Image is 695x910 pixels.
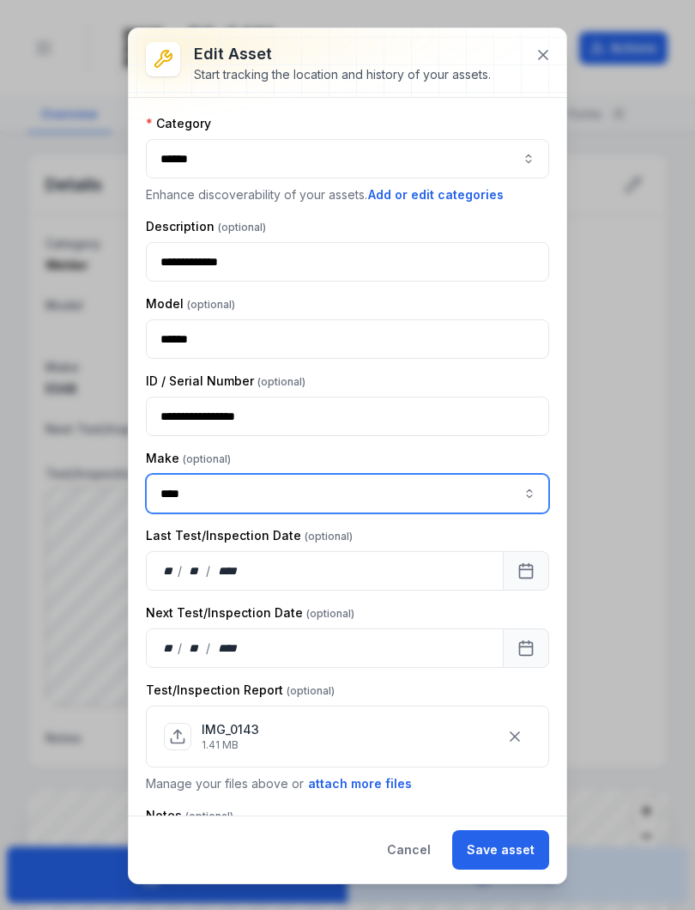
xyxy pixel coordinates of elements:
div: Start tracking the location and history of your assets. [194,66,491,83]
label: Notes [146,807,233,824]
div: year, [212,562,244,579]
p: 1.41 MB [202,738,259,752]
label: Last Test/Inspection Date [146,527,353,544]
button: Calendar [503,628,549,668]
div: day, [160,562,178,579]
label: Description [146,218,266,235]
button: Calendar [503,551,549,591]
label: Next Test/Inspection Date [146,604,354,622]
button: Cancel [372,830,445,870]
div: day, [160,640,178,657]
button: Add or edit categories [367,185,505,204]
button: attach more files [307,774,413,793]
p: Manage your files above or [146,774,549,793]
p: IMG_0143 [202,721,259,738]
label: ID / Serial Number [146,373,305,390]
label: Make [146,450,231,467]
button: Save asset [452,830,549,870]
div: / [206,640,212,657]
input: asset-edit:cf[ca1b6296-9635-4ae3-ae60-00faad6de89d]-label [146,474,549,513]
div: / [206,562,212,579]
label: Category [146,115,211,132]
label: Model [146,295,235,312]
p: Enhance discoverability of your assets. [146,185,549,204]
div: month, [184,562,207,579]
h3: Edit asset [194,42,491,66]
div: month, [184,640,207,657]
div: year, [212,640,244,657]
div: / [178,640,184,657]
div: / [178,562,184,579]
label: Test/Inspection Report [146,682,335,699]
